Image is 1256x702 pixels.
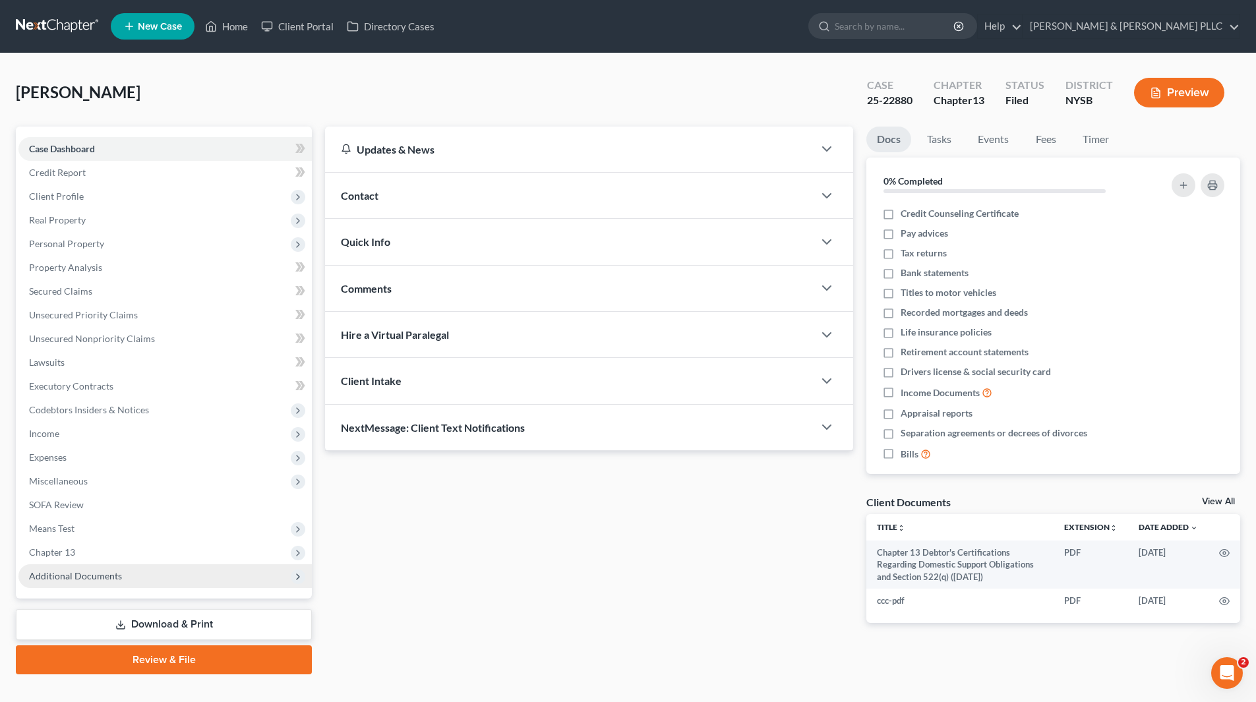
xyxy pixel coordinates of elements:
a: Directory Cases [340,15,441,38]
a: Help [978,15,1022,38]
div: Chapter [934,78,984,93]
a: Date Added expand_more [1139,522,1198,532]
a: Timer [1072,127,1120,152]
div: 25-22880 [867,93,912,108]
span: Income Documents [901,386,980,399]
a: [PERSON_NAME] & [PERSON_NAME] PLLC [1023,15,1240,38]
a: View All [1202,497,1235,506]
a: Review & File [16,645,312,674]
td: [DATE] [1128,589,1209,612]
i: unfold_more [1110,524,1118,532]
a: Extensionunfold_more [1064,522,1118,532]
div: Status [1005,78,1044,93]
button: Preview [1134,78,1224,107]
strong: 0% Completed [883,175,943,187]
iframe: Intercom live chat [1211,657,1243,689]
span: Lawsuits [29,357,65,368]
span: Drivers license & social security card [901,365,1051,378]
span: Titles to motor vehicles [901,286,996,299]
span: Separation agreements or decrees of divorces [901,426,1087,440]
a: Fees [1025,127,1067,152]
span: Hire a Virtual Paralegal [341,328,449,341]
span: Retirement account statements [901,345,1029,359]
span: Client Profile [29,190,84,202]
input: Search by name... [835,14,955,38]
span: Contact [341,189,378,202]
td: Chapter 13 Debtor's Certifications Regarding Domestic Support Obligations and Section 522(q) ([DA... [866,541,1054,589]
a: Home [198,15,254,38]
a: Download & Print [16,609,312,640]
span: Credit Report [29,167,86,178]
span: Means Test [29,523,75,534]
div: Chapter [934,93,984,108]
a: Secured Claims [18,279,312,303]
span: [PERSON_NAME] [16,82,140,102]
a: Unsecured Priority Claims [18,303,312,327]
td: [DATE] [1128,541,1209,589]
span: Bank statements [901,266,969,279]
span: Life insurance policies [901,326,992,339]
span: NextMessage: Client Text Notifications [341,421,525,434]
span: Quick Info [341,235,390,248]
span: Unsecured Nonpriority Claims [29,333,155,344]
span: Credit Counseling Certificate [901,207,1019,220]
span: Client Intake [341,374,402,387]
span: Expenses [29,452,67,463]
span: Personal Property [29,238,104,249]
a: Titleunfold_more [877,522,905,532]
i: unfold_more [897,524,905,532]
span: Property Analysis [29,262,102,273]
div: NYSB [1065,93,1113,108]
div: Case [867,78,912,93]
span: 13 [972,94,984,106]
a: Tasks [916,127,962,152]
span: Bills [901,448,918,461]
a: Lawsuits [18,351,312,374]
a: Credit Report [18,161,312,185]
a: Unsecured Nonpriority Claims [18,327,312,351]
span: New Case [138,22,182,32]
div: Filed [1005,93,1044,108]
span: Case Dashboard [29,143,95,154]
td: PDF [1054,541,1128,589]
span: SOFA Review [29,499,84,510]
span: Secured Claims [29,285,92,297]
i: expand_more [1190,524,1198,532]
a: Case Dashboard [18,137,312,161]
span: 2 [1238,657,1249,668]
a: Events [967,127,1019,152]
span: Chapter 13 [29,546,75,558]
span: Unsecured Priority Claims [29,309,138,320]
div: District [1065,78,1113,93]
a: Executory Contracts [18,374,312,398]
div: Updates & News [341,142,798,156]
span: Real Property [29,214,86,225]
span: Appraisal reports [901,407,972,420]
a: Docs [866,127,911,152]
div: Client Documents [866,495,951,509]
td: PDF [1054,589,1128,612]
span: Codebtors Insiders & Notices [29,404,149,415]
span: Pay advices [901,227,948,240]
span: Miscellaneous [29,475,88,486]
span: Recorded mortgages and deeds [901,306,1028,319]
a: Client Portal [254,15,340,38]
span: Income [29,428,59,439]
span: Tax returns [901,247,947,260]
span: Comments [341,282,392,295]
span: Additional Documents [29,570,122,581]
a: Property Analysis [18,256,312,279]
span: Executory Contracts [29,380,113,392]
td: ccc-pdf [866,589,1054,612]
a: SOFA Review [18,493,312,517]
